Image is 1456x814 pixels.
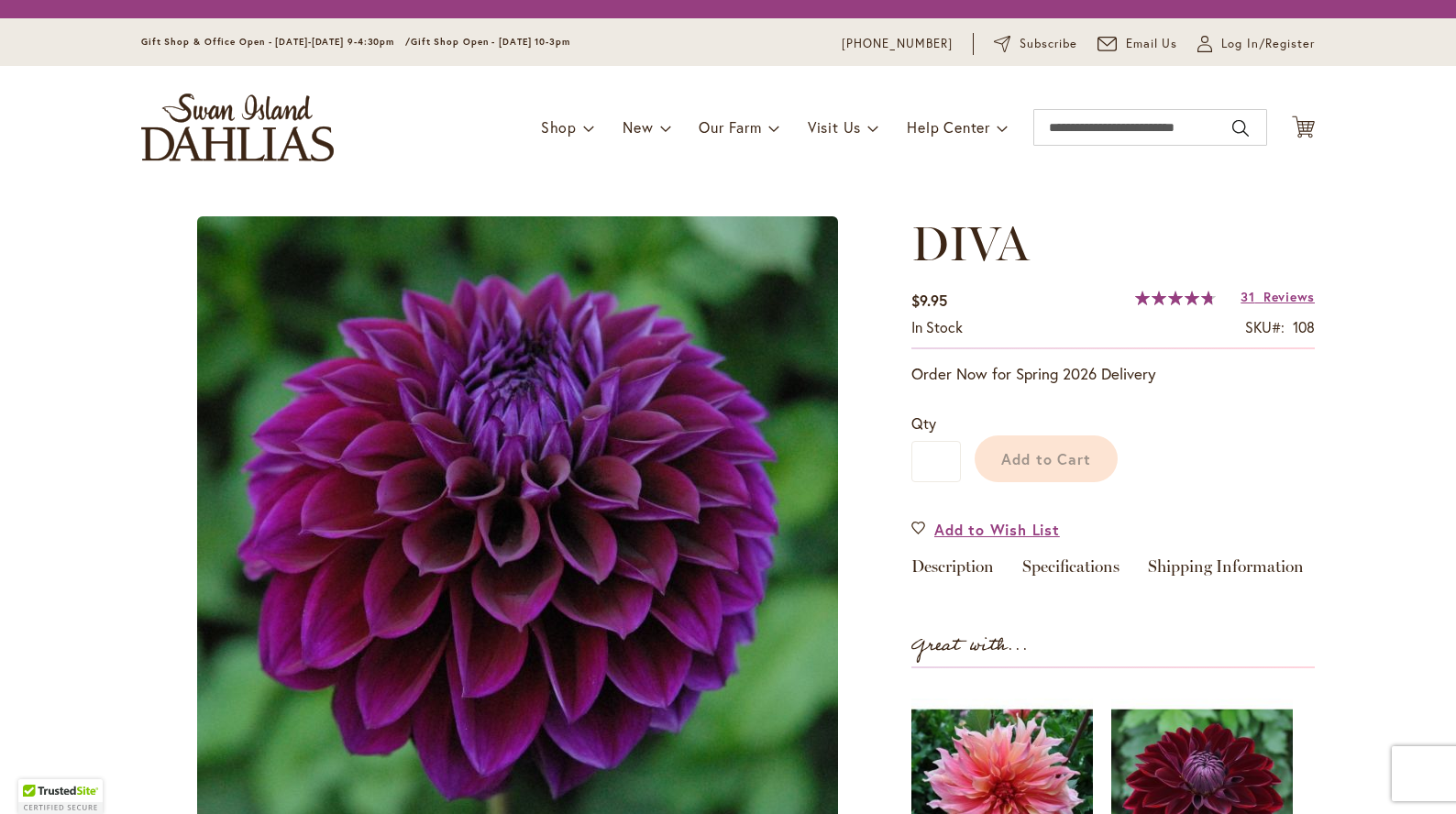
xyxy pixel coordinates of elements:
[994,35,1077,53] a: Subscribe
[911,214,1029,272] span: DIVA
[1022,558,1120,585] a: Specifications
[1241,288,1315,305] a: 31 Reviews
[1241,288,1254,305] span: 31
[1098,35,1178,53] a: Email Us
[1126,35,1178,53] span: Email Us
[623,117,653,137] span: New
[1135,291,1216,305] div: 95%
[911,363,1315,385] p: Order Now for Spring 2026 Delivery
[1232,114,1249,143] button: Search
[934,519,1060,540] span: Add to Wish List
[1293,317,1315,338] div: 108
[911,558,1315,585] div: Detailed Product Info
[1245,317,1285,336] strong: SKU
[1148,558,1304,585] a: Shipping Information
[14,749,65,800] iframe: Launch Accessibility Center
[911,413,936,433] span: Qty
[911,631,1029,661] strong: Great with...
[1263,288,1315,305] span: Reviews
[911,558,994,585] a: Description
[907,117,990,137] span: Help Center
[699,117,761,137] span: Our Farm
[1020,35,1077,53] span: Subscribe
[141,36,411,48] span: Gift Shop & Office Open - [DATE]-[DATE] 9-4:30pm /
[1197,35,1315,53] a: Log In/Register
[411,36,570,48] span: Gift Shop Open - [DATE] 10-3pm
[541,117,577,137] span: Shop
[842,35,953,53] a: [PHONE_NUMBER]
[911,519,1060,540] a: Add to Wish List
[911,291,947,310] span: $9.95
[808,117,861,137] span: Visit Us
[1221,35,1315,53] span: Log In/Register
[141,93,334,161] a: store logo
[911,317,963,338] div: Availability
[911,317,963,336] span: In stock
